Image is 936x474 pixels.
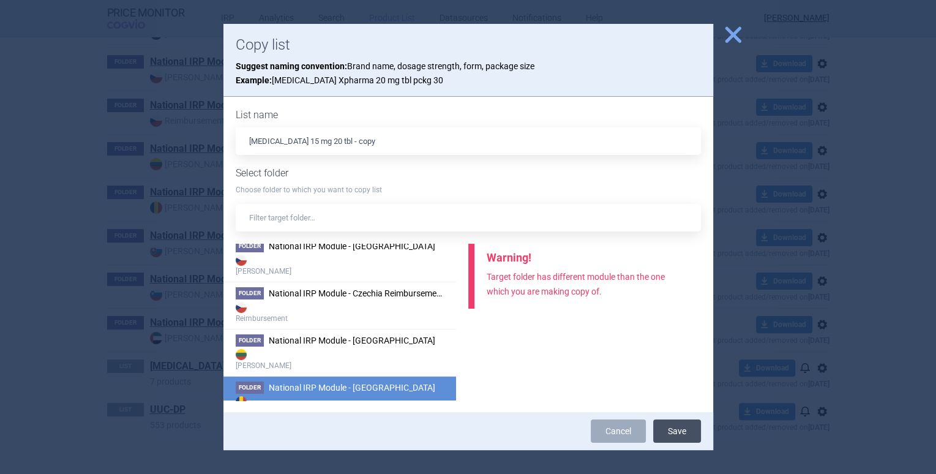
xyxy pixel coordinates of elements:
strong: Suggest naming convention: [236,61,347,71]
span: Folder [236,382,264,394]
img: CZ [236,302,247,313]
strong: Example: [236,75,272,85]
h1: Select folder [236,167,701,179]
div: Warning! [487,251,689,265]
span: National IRP Module - Lithuania [269,336,435,345]
img: LT [236,349,247,360]
p: Target folder has different module than the one which you are making copy of. [487,270,689,299]
button: Save [653,419,701,443]
strong: [PERSON_NAME] [236,394,444,418]
span: Folder [236,287,264,299]
a: Cancel [591,419,646,443]
span: National IRP Module - Romania [269,383,435,393]
span: Folder [236,240,264,252]
span: National IRP Module - Czechia [269,241,435,251]
span: Folder [236,334,264,347]
strong: Reimbursement [236,299,444,324]
img: RO [236,396,247,407]
span: National IRP Module - Czechia Reimbursement [269,288,444,298]
p: Choose folder to which you want to copy list [236,185,701,195]
h1: Copy list [236,36,701,54]
strong: [PERSON_NAME] [236,347,444,371]
h1: List name [236,109,701,121]
p: Brand name, dosage strength, form, package size [MEDICAL_DATA] Xpharma 20 mg tbl pckg 30 [236,59,701,87]
strong: [PERSON_NAME] [236,252,444,277]
input: Filter target folder… [236,204,701,231]
input: List name [236,127,701,155]
img: CZ [236,255,247,266]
